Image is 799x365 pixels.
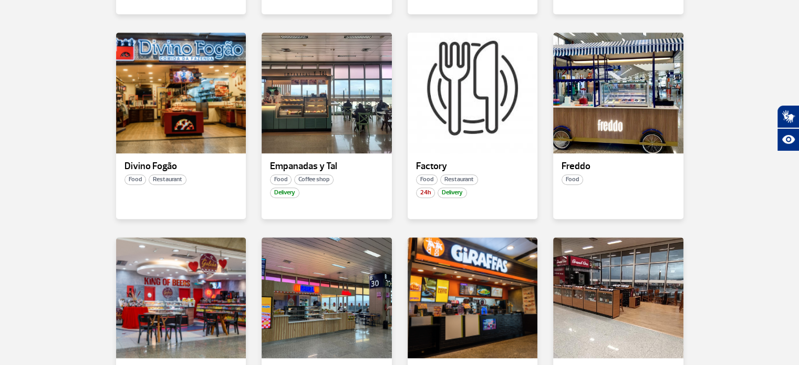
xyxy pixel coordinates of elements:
[416,174,438,185] span: Food
[270,161,383,172] p: Empanadas y Tal
[294,174,334,185] span: Coffee shop
[149,174,186,185] span: Restaurant
[440,174,478,185] span: Restaurant
[562,161,675,172] p: Freddo
[562,174,583,185] span: Food
[270,174,292,185] span: Food
[270,187,299,198] span: Delivery
[124,161,238,172] p: Divino Fogão
[777,128,799,151] button: Abrir recursos assistivos.
[416,187,435,198] span: 24h
[416,161,530,172] p: Factory
[777,105,799,151] div: Plugin de acessibilidade da Hand Talk.
[438,187,467,198] span: Delivery
[777,105,799,128] button: Abrir tradutor de língua de sinais.
[124,174,146,185] span: Food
